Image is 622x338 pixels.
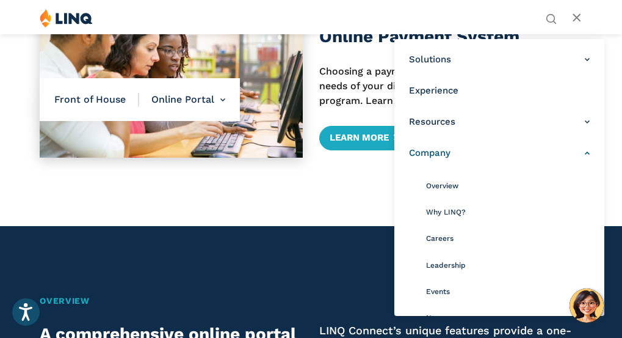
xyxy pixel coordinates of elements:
[394,39,604,316] nav: Primary Navigation
[409,53,590,66] a: Solutions
[426,287,450,296] span: Events
[426,199,590,226] a: Why LINQ?
[426,279,590,305] a: Events
[409,147,590,160] a: Company
[409,116,455,128] span: Resources
[426,182,458,190] span: Overview
[546,9,557,23] nav: Utility Navigation
[409,53,451,66] span: Solutions
[426,252,590,279] a: Leadership
[40,295,582,307] h2: Overview
[319,64,582,109] p: Choosing a payment system should meet the entire needs of your district—including your K‑12 nutri...
[572,12,582,25] button: Open Main Menu
[426,173,590,199] a: Overview
[426,261,466,270] span: Leadership
[139,78,225,121] li: Online Portal
[426,226,590,252] a: Careers
[546,12,557,23] button: Open Search Bar
[319,126,410,150] a: Learn More
[409,84,458,97] span: Experience
[570,288,604,323] button: Hello, have a question? Let’s chat.
[409,116,590,128] a: Resources
[40,9,93,28] img: LINQ | K‑12 Software
[409,84,590,97] a: Experience
[426,314,446,322] span: News
[54,93,139,106] span: Front of House
[426,208,466,216] span: Why LINQ?
[426,234,454,243] span: Careers
[409,147,450,160] span: Company
[426,305,590,331] a: News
